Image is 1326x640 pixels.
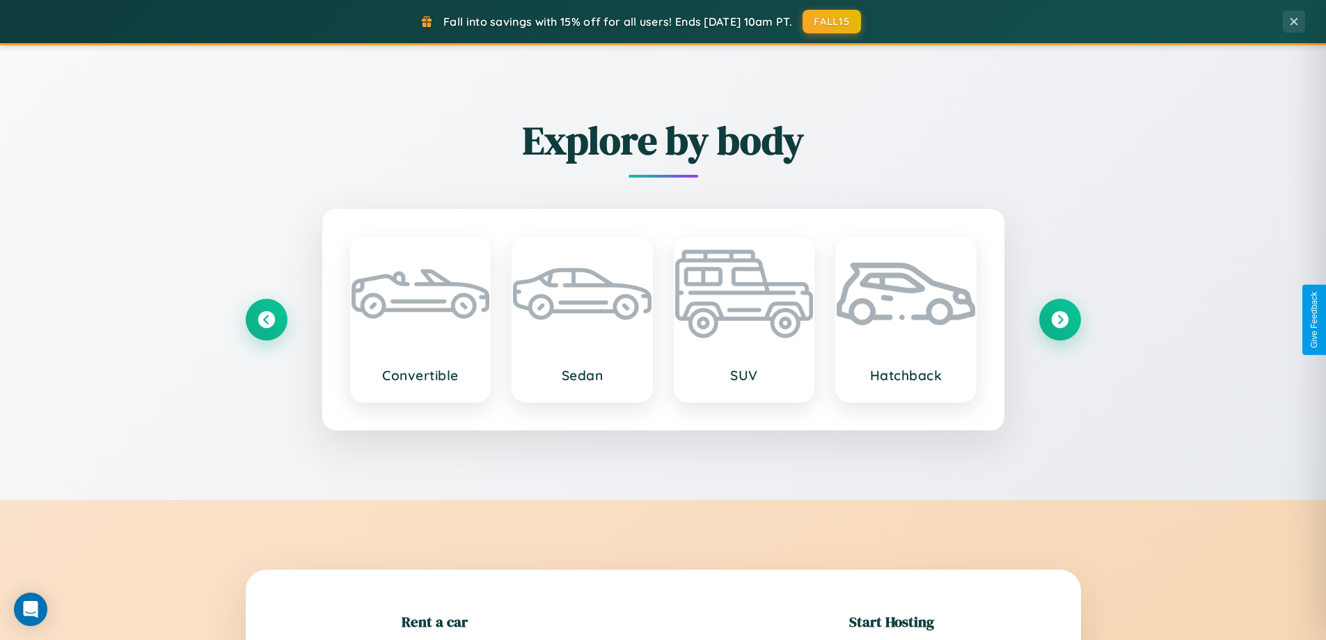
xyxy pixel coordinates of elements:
[365,367,476,384] h3: Convertible
[246,114,1081,167] h2: Explore by body
[1309,292,1319,348] div: Give Feedback
[14,593,47,626] div: Open Intercom Messenger
[443,15,792,29] span: Fall into savings with 15% off for all users! Ends [DATE] 10am PT.
[689,367,800,384] h3: SUV
[803,10,861,33] button: FALL15
[849,611,934,632] h2: Start Hosting
[527,367,638,384] h3: Sedan
[851,367,961,384] h3: Hatchback
[402,611,468,632] h2: Rent a car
